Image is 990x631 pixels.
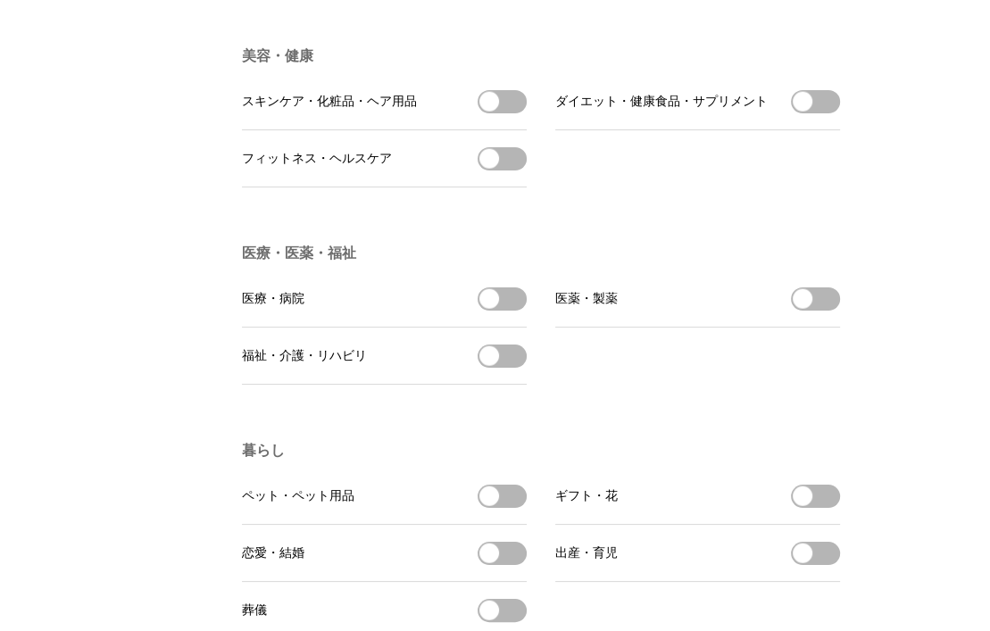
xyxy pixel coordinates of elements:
span: フィットネス・ヘルスケア [242,151,392,167]
span: 医療・病院 [242,291,304,307]
span: ダイエット・健康食品・サプリメント [555,94,768,110]
span: ギフト・花 [555,488,618,504]
span: 出産・育児 [555,545,618,561]
span: ペット・ペット用品 [242,488,354,504]
span: 医薬・製薬 [555,291,618,307]
span: 福祉・介護・リハビリ [242,348,367,364]
span: 恋愛・結婚 [242,545,304,561]
h3: 医療・医薬・福祉 [242,245,840,263]
span: 葬儀 [242,602,267,619]
h3: 暮らし [242,442,840,461]
span: スキンケア・化粧品・ヘア用品 [242,94,417,110]
h3: 美容・健康 [242,47,840,66]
